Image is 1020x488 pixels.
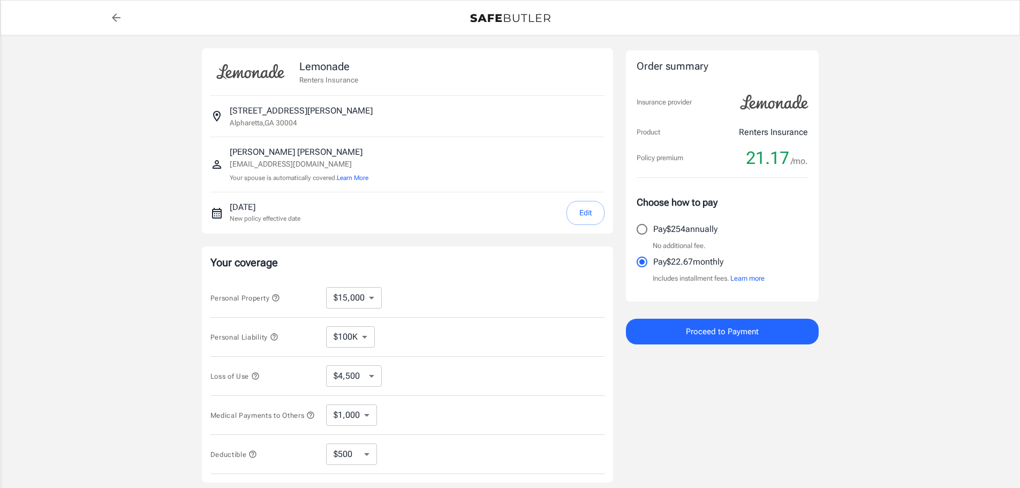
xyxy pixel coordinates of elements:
p: New policy effective date [230,214,300,223]
p: [STREET_ADDRESS][PERSON_NAME] [230,104,373,117]
span: Personal Property [210,294,280,302]
span: Proceed to Payment [686,325,759,339]
p: Renters Insurance [739,126,808,139]
button: Deductible [210,448,258,461]
button: Personal Property [210,291,280,304]
span: Loss of Use [210,372,260,380]
span: Deductible [210,451,258,459]
button: Proceed to Payment [626,319,819,344]
p: Alpharetta , GA 30004 [230,117,297,128]
p: Includes installment fees. [653,273,765,284]
span: /mo. [791,154,808,169]
button: Medical Payments to Others [210,409,315,422]
button: Edit [566,201,605,225]
svg: Insured person [210,158,223,171]
p: Your spouse is automatically covered. [230,173,368,183]
p: [DATE] [230,201,300,214]
p: Product [637,127,660,138]
p: [EMAIL_ADDRESS][DOMAIN_NAME] [230,159,368,170]
p: Policy premium [637,153,683,163]
span: Medical Payments to Others [210,411,315,419]
svg: Insured address [210,110,223,123]
p: Renters Insurance [299,74,358,85]
span: 21.17 [746,147,789,169]
p: Lemonade [299,58,358,74]
p: [PERSON_NAME] [PERSON_NAME] [230,146,368,159]
button: Learn More [337,173,368,183]
p: No additional fee. [653,241,706,251]
p: Pay $22.67 monthly [653,256,723,268]
p: Pay $254 annually [653,223,717,236]
button: Loss of Use [210,370,260,382]
p: Your coverage [210,255,605,270]
img: Lemonade [734,87,814,117]
svg: New policy start date [210,207,223,220]
p: Insurance provider [637,97,692,108]
p: Choose how to pay [637,195,808,209]
span: Personal Liability [210,333,278,341]
img: Back to quotes [470,14,550,22]
img: Lemonade [210,57,291,87]
button: Personal Liability [210,331,278,343]
div: Order summary [637,59,808,74]
button: Learn more [730,273,765,284]
a: back to quotes [105,7,127,28]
